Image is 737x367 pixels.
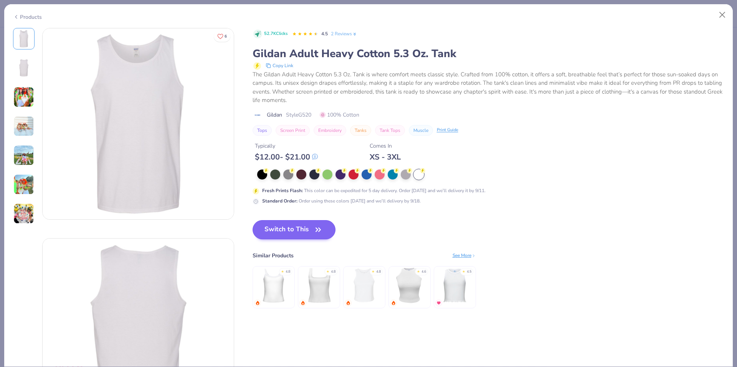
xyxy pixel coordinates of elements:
[375,125,405,136] button: Tank Tops
[263,61,296,70] button: copy to clipboard
[391,301,396,305] img: trending.gif
[376,269,381,275] div: 4.8
[346,267,382,304] img: Bella + Canvas Ladies' Micro Ribbed Racerback Tank
[301,267,337,304] img: Fresh Prints Sydney Square Neck Tank Top
[276,125,310,136] button: Screen Print
[436,267,473,304] img: Fresh Prints Sasha Crop Top
[255,152,318,162] div: $ 12.00 - $ 21.00
[15,30,33,48] img: Front
[346,301,350,305] img: trending.gif
[255,142,318,150] div: Typically
[331,30,357,37] a: 2 Reviews
[409,125,433,136] button: Muscle
[331,269,335,275] div: 4.8
[13,116,34,137] img: User generated content
[253,252,294,260] div: Similar Products
[286,111,311,119] span: Style G520
[15,59,33,77] img: Back
[350,125,371,136] button: Tanks
[370,142,401,150] div: Comes In
[264,31,288,37] span: 52.7K Clicks
[267,111,282,119] span: Gildan
[286,269,290,275] div: 4.8
[13,203,34,224] img: User generated content
[262,188,303,194] strong: Fresh Prints Flash :
[225,35,227,38] span: 6
[301,301,305,305] img: trending.gif
[462,269,465,272] div: ★
[43,28,234,219] img: Front
[13,87,34,107] img: User generated content
[253,70,724,105] div: The Gildan Adult Heavy Cotton 5.3 Oz. Tank is where comfort meets classic style. Crafted from 100...
[437,127,458,133] div: Print Guide
[13,13,42,21] div: Products
[292,28,318,40] div: 4.5 Stars
[262,197,421,204] div: Order using these colors [DATE] and we’ll delivery by 9/18.
[253,125,272,136] button: Tops
[255,301,260,305] img: trending.gif
[13,174,34,195] img: User generated content
[715,8,730,22] button: Close
[391,267,428,304] img: Fresh Prints Marilyn Tank Top
[214,31,230,42] button: Like
[421,269,426,275] div: 4.6
[321,31,328,37] span: 4.5
[320,111,359,119] span: 100% Cotton
[13,145,34,166] img: User generated content
[453,252,476,259] div: See More
[370,152,401,162] div: XS - 3XL
[372,269,375,272] div: ★
[436,301,441,305] img: MostFav.gif
[417,269,420,272] div: ★
[326,269,329,272] div: ★
[255,267,292,304] img: Fresh Prints Cali Camisole Top
[262,187,486,194] div: This color can be expedited for 5 day delivery. Order [DATE] and we’ll delivery it by 9/11.
[253,220,336,239] button: Switch to This
[262,198,297,204] strong: Standard Order :
[253,46,724,61] div: Gildan Adult Heavy Cotton 5.3 Oz. Tank
[314,125,346,136] button: Embroidery
[281,269,284,272] div: ★
[467,269,471,275] div: 4.5
[253,112,263,118] img: brand logo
